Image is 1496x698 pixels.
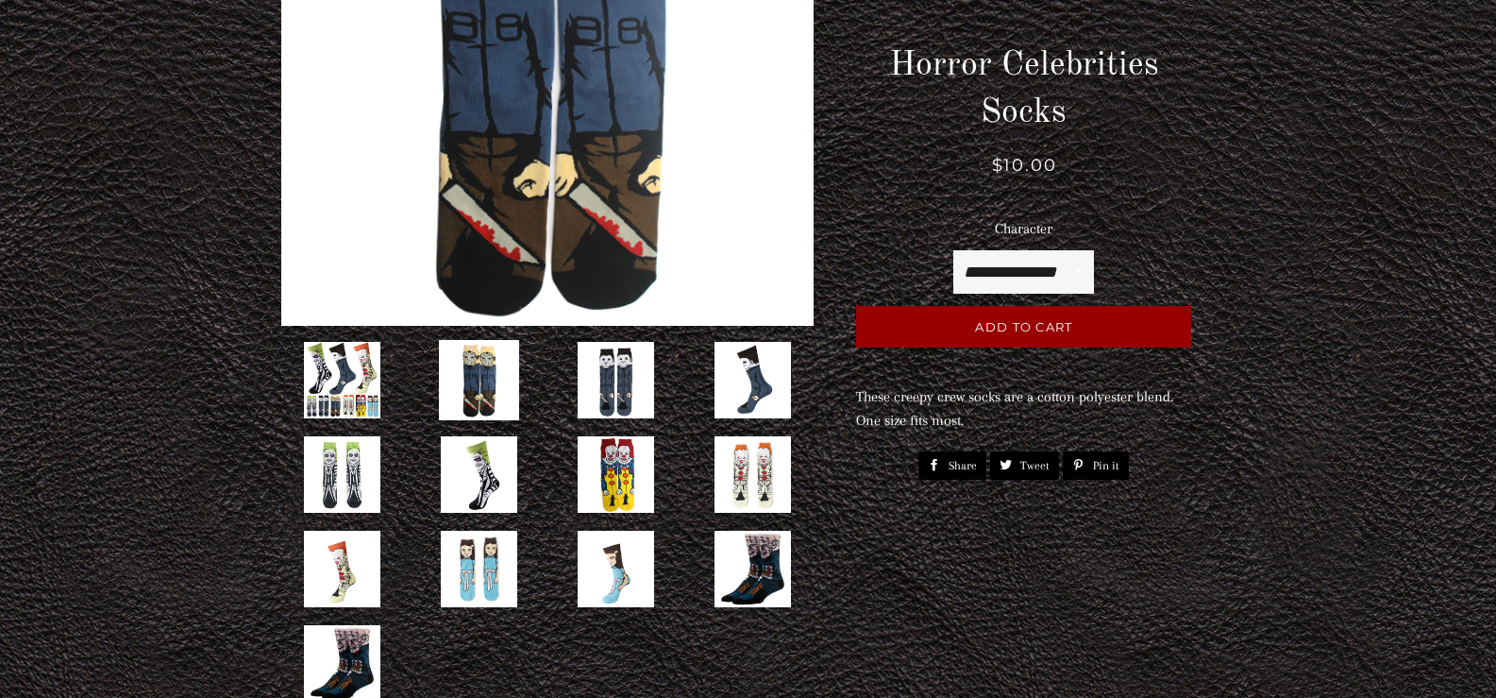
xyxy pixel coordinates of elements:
img: Horror Celebrities Socks [302,529,382,609]
img: Horror Celebrities Socks [302,340,382,420]
span: Share [949,451,986,480]
img: Horror Celebrities Socks [439,340,519,420]
img: Horror Celebrities Socks [302,434,382,515]
img: Horror Celebrities Socks [576,529,656,609]
span: Add to Cart [975,319,1072,334]
img: Horror Celebrities Socks [576,340,656,420]
img: Horror Celebrities Socks [713,434,793,515]
span: Pin it [1093,451,1129,480]
h1: Horror Celebrities Socks [856,43,1191,138]
div: These creepy crew socks are a cotton polyester blend. One size fits most. [856,385,1191,433]
label: Character [856,217,1191,241]
button: Add to Cart [856,306,1191,348]
img: Horror Celebrities Socks [713,340,793,420]
span: $10.00 [992,155,1057,176]
span: Tweet [1020,451,1059,480]
img: Horror Celebrities Socks [439,529,519,609]
img: Horror Celebrities Socks [439,434,519,515]
img: Horror Celebrities Socks [576,434,656,515]
img: Horror Celebrities Socks [713,529,793,609]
